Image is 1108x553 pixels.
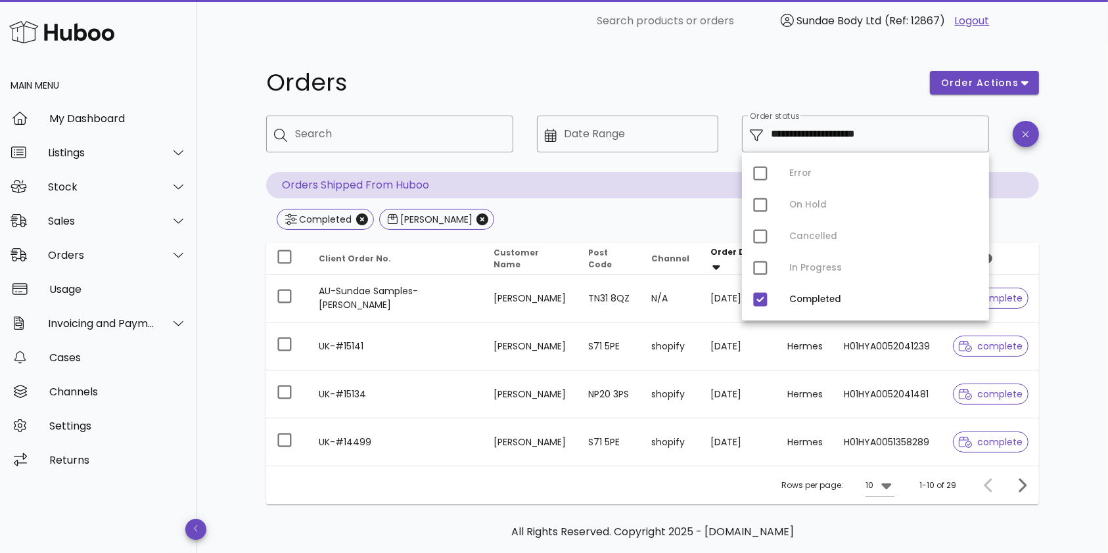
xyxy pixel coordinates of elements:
div: Invoicing and Payments [48,317,155,330]
h1: Orders [266,71,914,95]
span: complete [959,389,1023,399]
p: All Rights Reserved. Copyright 2025 - [DOMAIN_NAME] [277,524,1028,540]
div: Usage [49,283,187,296]
span: Customer Name [494,247,539,270]
div: Listings [48,146,155,159]
td: Hermes [777,322,833,370]
td: [PERSON_NAME] [483,275,578,322]
p: Orders Shipped From Huboo [266,172,1039,198]
span: (Ref: 12867) [885,13,946,28]
span: Sundae Body Ltd [797,13,882,28]
label: Order status [750,112,799,122]
button: order actions [930,71,1039,95]
div: 1-10 of 29 [919,479,956,491]
th: Order Date: Sorted descending. Activate to remove sorting. [700,243,777,275]
div: Settings [49,420,187,432]
td: [DATE] [700,370,777,418]
td: Hermes [777,418,833,466]
th: Status [942,243,1039,275]
div: Orders [48,249,155,261]
td: H01HYA0051358289 [833,418,942,466]
span: complete [959,437,1023,447]
div: Cases [49,351,187,364]
td: UK-#15134 [308,370,483,418]
div: Rows per page: [781,466,894,504]
td: [DATE] [700,322,777,370]
td: shopify [641,370,700,418]
div: Returns [49,454,187,466]
td: UK-#15141 [308,322,483,370]
div: Channels [49,386,187,398]
td: S71 5PE [578,322,641,370]
td: AU-Sundae Samples-[PERSON_NAME] [308,275,483,322]
td: [PERSON_NAME] [483,322,578,370]
div: 10Rows per page: [866,475,894,496]
div: Sales [48,215,155,227]
td: H01HYA0052041481 [833,370,942,418]
td: UK-#14499 [308,418,483,466]
img: Huboo Logo [9,18,114,46]
a: Logout [955,13,990,29]
td: N/A [641,275,700,322]
td: Hermes [777,370,833,418]
td: NP20 3PS [578,370,641,418]
th: Channel [641,243,700,275]
td: [DATE] [700,418,777,466]
div: Completed [789,294,979,305]
td: [DATE] [700,275,777,322]
span: Order Date [710,246,760,257]
td: shopify [641,418,700,466]
div: [PERSON_NAME] [398,213,473,226]
span: Client Order No. [319,253,391,264]
span: Channel [651,253,689,264]
span: complete [959,342,1023,351]
div: Completed [297,213,352,226]
td: TN31 8QZ [578,275,641,322]
button: Close [476,213,488,225]
div: My Dashboard [49,112,187,125]
div: 10 [866,479,873,491]
td: H01HYA0052041239 [833,322,942,370]
th: Post Code [578,243,641,275]
th: Client Order No. [308,243,483,275]
button: Close [356,213,368,225]
td: [PERSON_NAME] [483,418,578,466]
div: Stock [48,181,155,193]
span: complete [959,294,1023,303]
span: order actions [940,76,1019,90]
th: Customer Name [483,243,578,275]
td: [PERSON_NAME] [483,370,578,418]
button: Next page [1010,474,1034,497]
span: Post Code [589,247,612,270]
td: shopify [641,322,700,370]
td: S71 5PE [578,418,641,466]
